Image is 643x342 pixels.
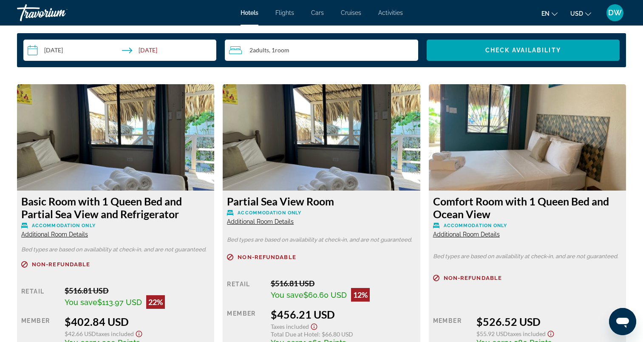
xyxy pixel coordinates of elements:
[21,286,58,309] div: Retail
[227,218,294,225] span: Additional Room Details
[433,231,500,238] span: Additional Room Details
[238,254,296,260] span: Non-refundable
[444,275,502,281] span: Non-refundable
[541,7,558,20] button: Change language
[351,288,370,302] div: 12%
[238,210,301,216] span: Accommodation Only
[341,9,361,16] a: Cruises
[271,331,319,338] span: Total Due at Hotel
[429,84,626,191] img: 992e9018-0bb1-4e29-90ce-9680d48da604.jpeg
[253,46,269,54] span: Adults
[271,291,303,299] span: You save
[146,295,165,309] div: 22%
[271,308,416,321] div: $456.21 USD
[433,254,622,259] p: Bed types are based on availability at check-in, and are not guaranteed.
[303,291,347,299] span: $60.60 USD
[604,4,626,22] button: User Menu
[249,47,269,54] span: 2
[65,286,210,295] div: $516.81 USD
[97,298,142,307] span: $113.97 USD
[275,9,294,16] a: Flights
[21,247,210,253] p: Bed types are based on availability at check-in, and are not guaranteed.
[570,7,591,20] button: Change currency
[271,279,416,288] div: $516.81 USD
[570,10,583,17] span: USD
[609,308,636,335] iframe: Button to launch messaging window
[96,330,134,337] span: Taxes included
[32,223,96,228] span: Accommodation Only
[433,195,622,220] h3: Comfort Room with 1 Queen Bed and Ocean View
[65,298,97,307] span: You save
[65,330,96,337] span: $42.66 USD
[476,330,508,337] span: $55.92 USD
[608,9,622,17] span: DW
[378,9,403,16] a: Activities
[541,10,550,17] span: en
[227,195,416,208] h3: Partial Sea View Room
[311,9,324,16] a: Cars
[32,262,90,267] span: Non-refundable
[134,328,144,338] button: Show Taxes and Fees disclaimer
[271,331,416,338] div: : $66.80 USD
[23,40,216,61] button: Check-in date: Oct 23, 2025 Check-out date: Oct 27, 2025
[227,237,416,243] p: Bed types are based on availability at check-in, and are not guaranteed.
[17,84,214,191] img: 3750a859-9631-460d-b47b-5280b615a577.jpeg
[485,47,561,54] span: Check Availability
[23,40,620,61] div: Search widget
[17,2,102,24] a: Travorium
[21,231,88,238] span: Additional Room Details
[223,84,420,191] img: 3750a859-9631-460d-b47b-5280b615a577.jpeg
[241,9,258,16] a: Hotels
[427,40,620,61] button: Check Availability
[225,40,418,61] button: Travelers: 2 adults, 0 children
[21,195,210,220] h3: Basic Room with 1 Queen Bed and Partial Sea View and Refrigerator
[269,47,289,54] span: , 1
[444,223,507,228] span: Accommodation Only
[275,46,289,54] span: Room
[508,330,546,337] span: Taxes included
[227,279,264,302] div: Retail
[476,315,622,328] div: $526.52 USD
[65,315,210,328] div: $402.84 USD
[309,321,319,331] button: Show Taxes and Fees disclaimer
[546,328,556,338] button: Show Taxes and Fees disclaimer
[271,323,309,330] span: Taxes included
